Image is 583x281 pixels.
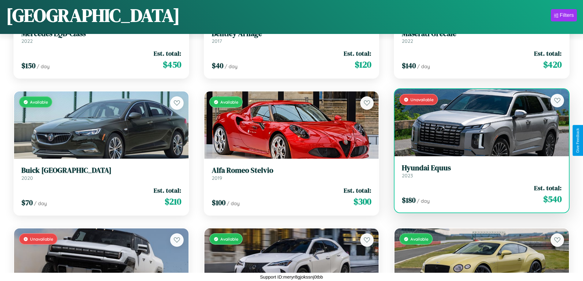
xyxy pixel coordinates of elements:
a: Mercedes EQB-Class2022 [21,29,181,44]
span: Available [220,99,238,105]
a: Buick [GEOGRAPHIC_DATA]2020 [21,166,181,181]
span: Available [30,99,48,105]
span: $ 120 [355,58,371,71]
a: Bentley Arnage2017 [212,29,372,44]
span: Est. total: [534,183,562,192]
span: $ 100 [212,198,226,208]
span: $ 540 [543,193,562,205]
a: Hyundai Equus2023 [402,164,562,179]
p: Support ID: meryr8gjokssnj0tbb [260,273,323,281]
span: / day [227,200,240,206]
span: $ 450 [163,58,181,71]
span: Est. total: [154,186,181,195]
span: 2023 [402,172,413,179]
span: Unavailable [30,236,53,242]
div: Give Feedback [576,128,580,153]
span: Est. total: [534,49,562,58]
span: / day [37,63,50,69]
h3: Buick [GEOGRAPHIC_DATA] [21,166,181,175]
span: 2019 [212,175,222,181]
button: Filters [551,9,577,21]
span: Available [410,236,428,242]
span: Est. total: [344,49,371,58]
span: 2020 [21,175,33,181]
span: $ 210 [165,195,181,208]
h3: Alfa Romeo Stelvio [212,166,372,175]
a: Alfa Romeo Stelvio2019 [212,166,372,181]
div: Filters [560,12,574,18]
span: Unavailable [410,97,434,102]
span: $ 180 [402,195,416,205]
span: $ 70 [21,198,33,208]
span: Available [220,236,238,242]
span: / day [225,63,237,69]
a: Maserati Grecale2022 [402,29,562,44]
span: 2022 [21,38,33,44]
h3: Hyundai Equus [402,164,562,172]
span: $ 140 [402,61,416,71]
span: / day [417,63,430,69]
span: Est. total: [154,49,181,58]
span: $ 150 [21,61,36,71]
span: / day [34,200,47,206]
span: / day [417,198,430,204]
span: 2022 [402,38,413,44]
span: $ 300 [353,195,371,208]
span: $ 40 [212,61,223,71]
h1: [GEOGRAPHIC_DATA] [6,3,180,28]
span: 2017 [212,38,222,44]
span: Est. total: [344,186,371,195]
span: $ 420 [543,58,562,71]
